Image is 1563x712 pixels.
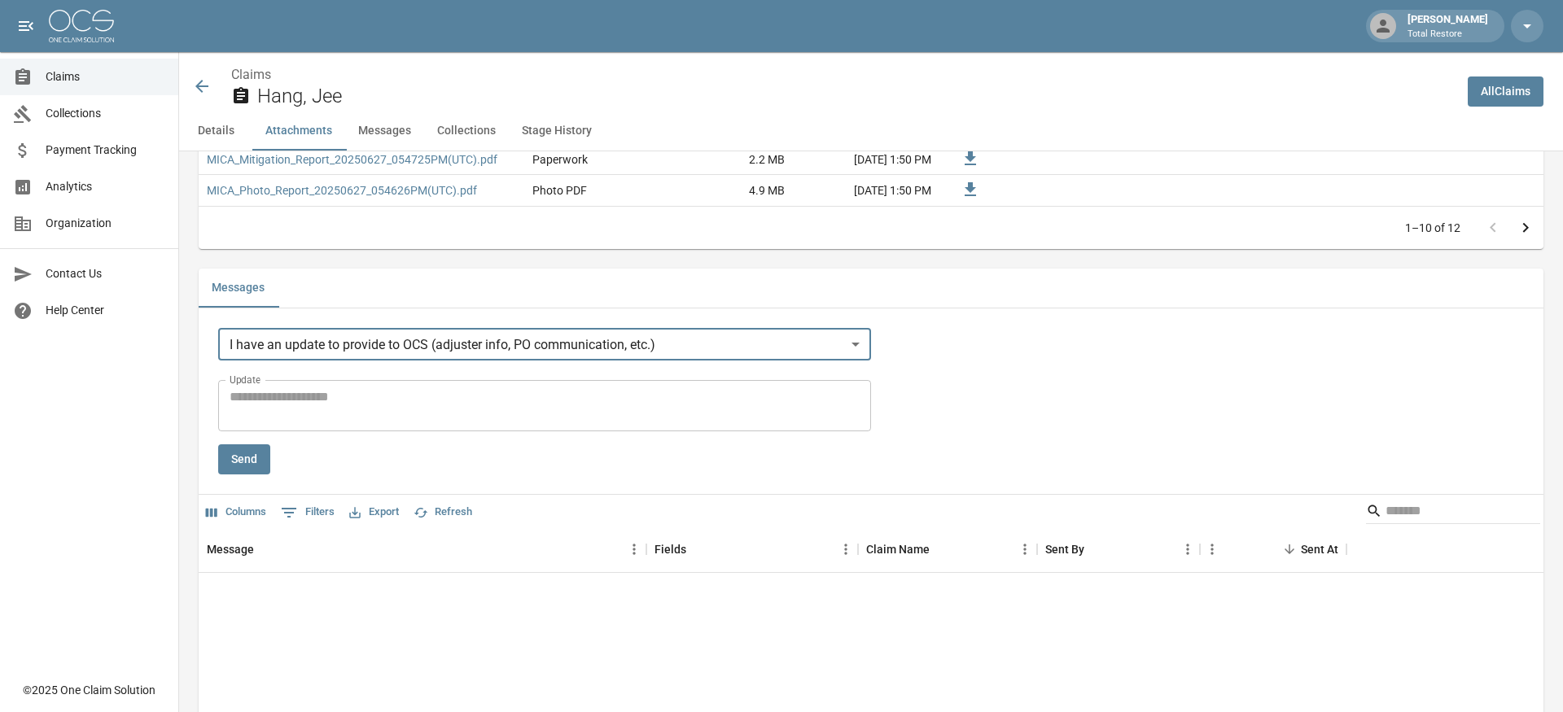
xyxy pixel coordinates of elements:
[46,178,165,195] span: Analytics
[46,302,165,319] span: Help Center
[655,526,686,572] div: Fields
[1045,526,1084,572] div: Sent By
[1013,537,1037,561] button: Menu
[345,111,424,151] button: Messages
[10,10,42,42] button: open drawer
[1405,220,1460,236] p: 1–10 of 12
[930,538,952,561] button: Sort
[46,142,165,159] span: Payment Tracking
[207,182,477,199] a: MICA_Photo_Report_20250627_054626PM(UTC).pdf
[207,526,254,572] div: Message
[46,105,165,122] span: Collections
[793,175,939,206] div: [DATE] 1:50 PM
[202,500,270,525] button: Select columns
[1278,538,1301,561] button: Sort
[671,144,793,175] div: 2.2 MB
[793,144,939,175] div: [DATE] 1:50 PM
[199,269,1543,308] div: related-list tabs
[218,444,270,474] button: Send
[1037,526,1200,572] div: Sent By
[257,85,1455,108] h2: Hang, Jee
[622,537,646,561] button: Menu
[1468,76,1543,107] a: AllClaims
[858,526,1037,572] div: Claim Name
[424,111,509,151] button: Collections
[46,68,165,85] span: Claims
[532,151,588,168] div: Paperwork
[277,500,339,526] button: Show filters
[1200,537,1224,561] button: Menu
[179,111,1563,151] div: anchor tabs
[532,182,587,199] div: Photo PDF
[231,65,1455,85] nav: breadcrumb
[1176,537,1200,561] button: Menu
[1200,526,1346,572] div: Sent At
[179,111,252,151] button: Details
[199,526,646,572] div: Message
[1401,11,1495,41] div: [PERSON_NAME]
[1509,212,1542,244] button: Go to next page
[834,537,858,561] button: Menu
[231,67,271,82] a: Claims
[345,500,403,525] button: Export
[46,215,165,232] span: Organization
[252,111,345,151] button: Attachments
[49,10,114,42] img: ocs-logo-white-transparent.png
[254,538,277,561] button: Sort
[1408,28,1488,41] p: Total Restore
[646,526,858,572] div: Fields
[1084,538,1107,561] button: Sort
[218,328,871,360] div: I have an update to provide to OCS (adjuster info, PO communication, etc.)
[23,682,155,698] div: © 2025 One Claim Solution
[671,175,793,206] div: 4.9 MB
[866,526,930,572] div: Claim Name
[509,111,605,151] button: Stage History
[199,269,278,308] button: Messages
[686,538,709,561] button: Sort
[46,265,165,282] span: Contact Us
[207,151,497,168] a: MICA_Mitigation_Report_20250627_054725PM(UTC).pdf
[230,373,260,387] label: Update
[1366,498,1540,527] div: Search
[1301,526,1338,572] div: Sent At
[409,500,476,525] button: Refresh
